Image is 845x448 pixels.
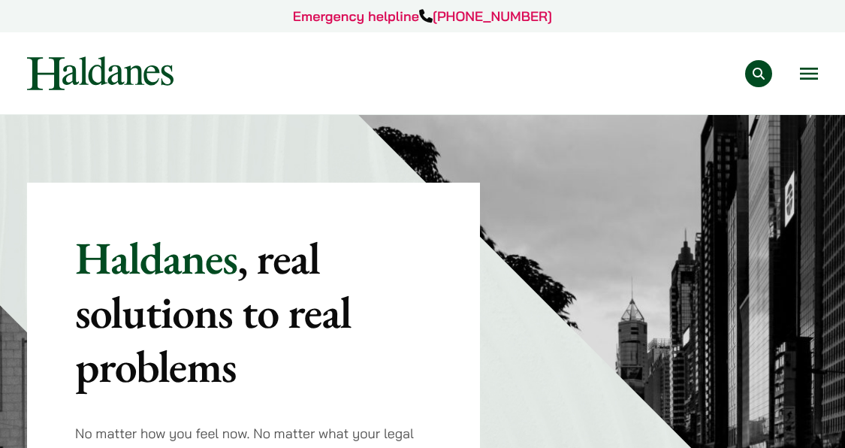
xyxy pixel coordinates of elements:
mark: , real solutions to real problems [75,229,351,395]
p: Haldanes [75,231,432,393]
img: Logo of Haldanes [27,56,174,90]
a: Emergency helpline[PHONE_NUMBER] [293,8,552,25]
button: Open menu [800,68,818,80]
button: Search [745,60,772,87]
